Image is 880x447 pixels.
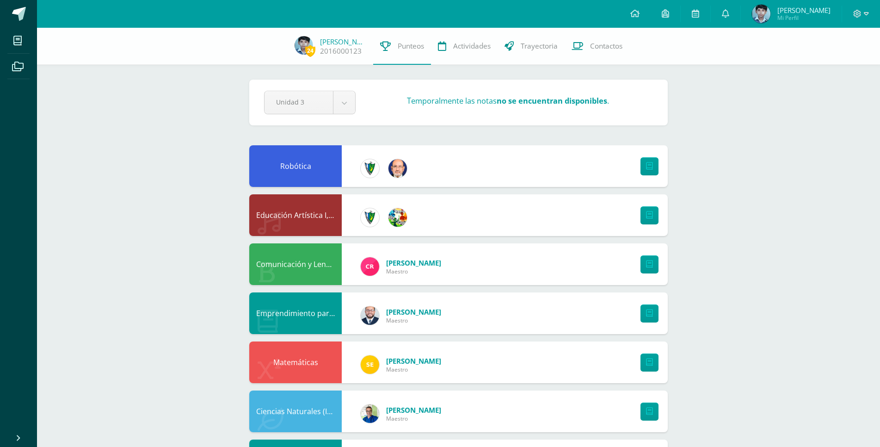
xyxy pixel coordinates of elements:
[361,159,379,178] img: 9f174a157161b4ddbe12118a61fed988.png
[320,37,366,46] a: [PERSON_NAME]
[249,243,342,285] div: Comunicación y Lenguaje, Idioma Español
[386,258,441,267] span: [PERSON_NAME]
[386,366,441,373] span: Maestro
[386,415,441,422] span: Maestro
[305,45,315,56] span: 24
[386,307,441,317] span: [PERSON_NAME]
[431,28,498,65] a: Actividades
[386,405,441,415] span: [PERSON_NAME]
[361,208,379,227] img: 9f174a157161b4ddbe12118a61fed988.png
[295,36,313,55] img: 4eee16acf979dd6f8c8e8c5c2d1c528a.png
[249,292,342,334] div: Emprendimiento para la Productividad
[249,391,342,432] div: Ciencias Naturales (Introducción a la Biología)
[249,194,342,236] div: Educación Artística I, Música y Danza
[752,5,770,23] img: 4eee16acf979dd6f8c8e8c5c2d1c528a.png
[386,317,441,324] span: Maestro
[453,41,491,51] span: Actividades
[407,95,609,106] h3: Temporalmente las notas .
[777,6,831,15] span: [PERSON_NAME]
[498,28,565,65] a: Trayectoria
[361,404,379,423] img: 692ded2a22070436d299c26f70cfa591.png
[373,28,431,65] a: Punteos
[398,41,424,51] span: Punteos
[320,46,362,56] a: 2016000123
[265,91,355,114] a: Unidad 3
[521,41,558,51] span: Trayectoria
[361,355,379,374] img: 03c2987289e60ca238394da5f82a525a.png
[386,356,441,366] span: [PERSON_NAME]
[777,14,831,22] span: Mi Perfil
[361,257,379,276] img: ab28fb4d7ed199cf7a34bbef56a79c5b.png
[276,91,321,113] span: Unidad 3
[565,28,629,65] a: Contactos
[249,341,342,383] div: Matemáticas
[249,145,342,187] div: Robótica
[388,159,407,178] img: 6b7a2a75a6c7e6282b1a1fdce061224c.png
[388,208,407,227] img: 159e24a6ecedfdf8f489544946a573f0.png
[497,95,607,106] strong: no se encuentran disponibles
[590,41,622,51] span: Contactos
[361,306,379,325] img: eaa624bfc361f5d4e8a554d75d1a3cf6.png
[386,267,441,275] span: Maestro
